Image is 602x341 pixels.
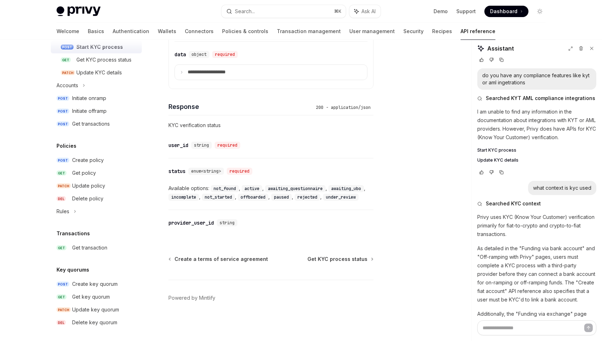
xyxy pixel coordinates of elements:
[432,23,452,40] a: Recipes
[174,256,268,263] span: Create a terms of service agreement
[533,184,591,192] div: what context is kyc used
[202,194,235,201] code: not_started
[227,168,252,175] div: required
[113,23,149,40] a: Authentication
[477,244,596,304] p: As detailed in the "Funding via bank account" and "Off-ramping with Privy" pages, users must comp...
[307,256,373,263] a: Get KYC process status
[168,184,373,201] div: Available options:
[265,184,328,193] div: ,
[76,56,131,64] div: Get KYC process status
[57,196,66,201] span: DEL
[51,290,142,303] a: GETGet key quorum
[57,158,69,163] span: POST
[295,193,323,201] div: ,
[271,193,295,201] div: ,
[72,182,105,190] div: Update policy
[221,5,346,18] button: Search...⌘K
[211,184,242,193] div: ,
[477,107,596,142] p: I am unable to find any information in the documentation about integrations with KYT or AML provi...
[57,207,69,216] div: Rules
[477,200,596,207] button: Searched KYC context
[456,8,476,15] a: Support
[194,142,209,148] span: string
[51,192,142,205] a: DELDelete policy
[434,8,448,15] a: Demo
[484,6,528,17] a: Dashboard
[271,194,292,201] code: paused
[477,147,516,153] span: Start KYC process
[57,266,89,274] h5: Key quorums
[51,117,142,130] a: POSTGet transactions
[277,23,341,40] a: Transaction management
[220,220,235,226] span: string
[168,193,202,201] div: ,
[51,179,142,192] a: PATCHUpdate policy
[168,294,215,301] a: Powered by Mintlify
[265,185,326,192] code: awaiting_questionnaire
[235,7,255,16] div: Search...
[72,169,96,177] div: Get policy
[169,256,268,263] a: Create a terms of service agreement
[57,96,69,101] span: POST
[490,8,517,15] span: Dashboard
[212,51,238,58] div: required
[72,194,103,203] div: Delete policy
[487,44,514,53] span: Assistant
[72,156,104,164] div: Create policy
[51,66,142,79] a: PATCHUpdate KYC details
[51,92,142,105] a: POSTInitiate onramp
[57,6,101,16] img: light logo
[191,168,221,174] span: enum<string>
[482,72,591,86] div: do you have any compliance features like kyt or aml ingetrations
[57,282,69,287] span: POST
[361,8,376,15] span: Ask AI
[328,185,364,192] code: awaiting_ubo
[403,23,424,40] a: Security
[57,245,66,251] span: GET
[57,183,71,189] span: PATCH
[168,194,199,201] code: incomplete
[72,280,118,288] div: Create key quorum
[57,170,66,176] span: GET
[349,23,395,40] a: User management
[222,23,268,40] a: Policies & controls
[51,105,142,117] a: POSTInitiate offramp
[461,23,495,40] a: API reference
[168,121,373,130] p: KYC verification status
[295,194,320,201] code: rejected
[215,142,240,149] div: required
[477,157,596,163] a: Update KYC details
[57,109,69,114] span: POST
[72,318,117,327] div: Delete key quorum
[477,95,596,102] button: Searched KYT AML compliance integrations
[51,154,142,167] a: POSTCreate policy
[57,229,90,238] h5: Transactions
[57,81,78,90] div: Accounts
[51,167,142,179] a: GETGet policy
[242,184,265,193] div: ,
[158,23,176,40] a: Wallets
[486,200,541,207] span: Searched KYC context
[168,219,214,226] div: provider_user_id
[57,307,71,313] span: PATCH
[72,305,119,314] div: Update key quorum
[76,68,122,77] div: Update KYC details
[192,52,206,57] span: object
[57,294,66,300] span: GET
[174,51,186,58] div: data
[349,5,381,18] button: Ask AI
[202,193,238,201] div: ,
[51,241,142,254] a: GETGet transaction
[584,324,593,332] button: Send message
[72,107,107,115] div: Initiate offramp
[477,147,596,153] a: Start KYC process
[72,120,110,128] div: Get transactions
[57,23,79,40] a: Welcome
[51,303,142,316] a: PATCHUpdate key quorum
[168,142,188,149] div: user_id
[328,184,367,193] div: ,
[211,185,239,192] code: not_found
[534,6,545,17] button: Toggle dark mode
[61,57,71,63] span: GET
[51,53,142,66] a: GETGet KYC process status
